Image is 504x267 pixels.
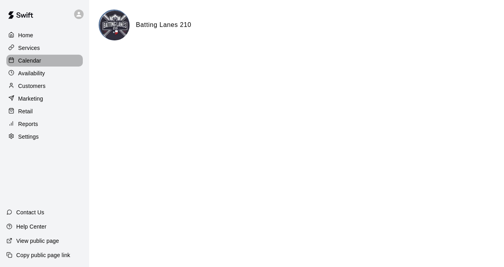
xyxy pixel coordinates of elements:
[18,31,33,39] p: Home
[18,107,33,115] p: Retail
[16,251,70,259] p: Copy public page link
[18,82,46,90] p: Customers
[16,237,59,245] p: View public page
[18,120,38,128] p: Reports
[100,11,130,40] img: Batting Lanes 210 logo
[18,44,40,52] p: Services
[6,93,83,105] a: Marketing
[6,55,83,67] a: Calendar
[16,208,44,216] p: Contact Us
[18,69,45,77] p: Availability
[6,105,83,117] a: Retail
[6,118,83,130] a: Reports
[6,67,83,79] a: Availability
[18,133,39,141] p: Settings
[6,131,83,143] a: Settings
[16,223,46,231] p: Help Center
[6,80,83,92] a: Customers
[18,57,41,65] p: Calendar
[136,20,191,30] h6: Batting Lanes 210
[6,42,83,54] a: Services
[18,95,43,103] p: Marketing
[6,29,83,41] a: Home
